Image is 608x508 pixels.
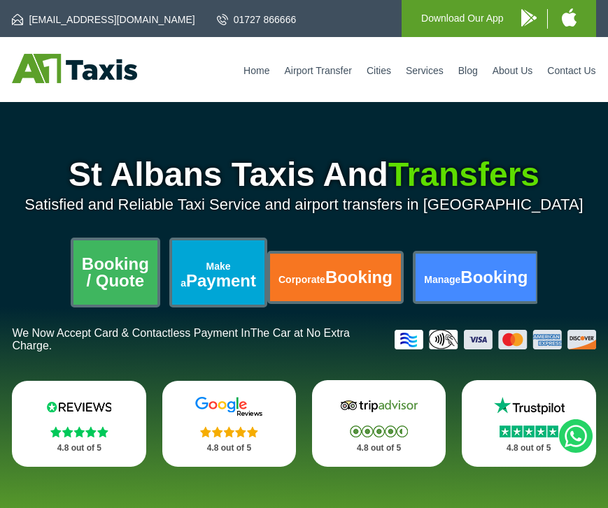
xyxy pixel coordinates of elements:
[521,9,537,27] img: A1 Taxis Android App
[12,54,137,83] img: A1 Taxis St Albans LTD
[200,426,258,437] img: Stars
[562,8,577,27] img: A1 Taxis iPhone App
[12,158,595,191] h1: St Albans Taxis And
[187,396,271,417] img: Google
[181,261,230,289] span: Make a
[162,381,297,467] a: Google Stars 4.8 out of 5
[12,13,195,27] a: [EMAIL_ADDRESS][DOMAIN_NAME]
[278,274,325,285] span: Corporate
[12,327,383,352] p: We Now Accept Card & Contactless Payment In
[367,65,391,76] a: Cities
[477,440,581,457] p: 4.8 out of 5
[395,330,596,349] img: Credit And Debit Cards
[12,327,350,351] span: The Car at No Extra Charge.
[458,65,478,76] a: Blog
[487,395,571,416] img: Trustpilot
[421,10,504,27] p: Download Our App
[327,440,431,457] p: 4.8 out of 5
[178,440,281,457] p: 4.8 out of 5
[350,426,408,437] img: Stars
[493,65,533,76] a: About Us
[27,440,131,457] p: 4.8 out of 5
[12,381,146,467] a: Reviews.io Stars 4.8 out of 5
[12,196,595,214] p: Satisfied and Reliable Taxi Service and airport transfers in [GEOGRAPHIC_DATA]
[406,65,444,76] a: Services
[547,65,595,76] a: Contact Us
[416,254,536,301] a: ManageBooking
[388,156,539,193] span: Transfers
[172,240,264,305] a: Make aPayment
[270,254,401,301] a: CorporateBooking
[243,65,269,76] a: Home
[312,380,446,467] a: Tripadvisor Stars 4.8 out of 5
[50,426,108,437] img: Stars
[37,396,121,417] img: Reviews.io
[462,380,596,467] a: Trustpilot Stars 4.8 out of 5
[217,13,297,27] a: 01727 866666
[73,240,157,305] a: Booking / Quote
[337,395,421,416] img: Tripadvisor
[284,65,351,76] a: Airport Transfer
[500,426,558,437] img: Stars
[424,274,460,285] span: Manage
